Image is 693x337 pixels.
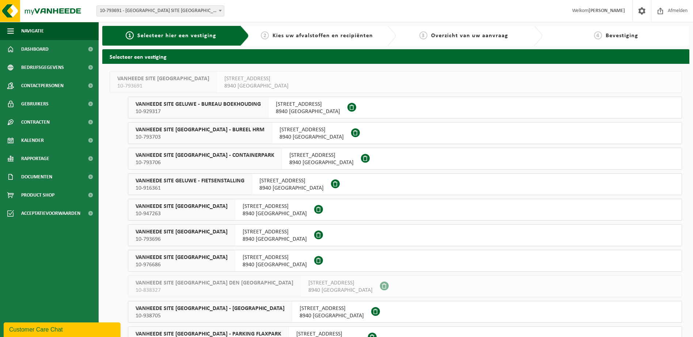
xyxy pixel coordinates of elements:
span: 8940 [GEOGRAPHIC_DATA] [289,159,354,166]
button: VANHEEDE SITE [GEOGRAPHIC_DATA] - BUREEL HRM 10-793703 [STREET_ADDRESS]8940 [GEOGRAPHIC_DATA] [128,122,682,144]
span: Contracten [21,113,50,131]
span: VANHEEDE SITE GELUWE - FIETSENSTALLING [136,177,244,185]
span: VANHEEDE SITE [GEOGRAPHIC_DATA] [136,228,228,236]
span: Documenten [21,168,52,186]
span: [STREET_ADDRESS] [224,75,289,82]
h2: Selecteer een vestiging [102,49,689,63]
span: Acceptatievoorwaarden [21,204,80,222]
span: 8940 [GEOGRAPHIC_DATA] [259,185,324,192]
span: 10-793691 - VANHEEDE SITE GELUWE - GELUWE [96,5,224,16]
span: 2 [261,31,269,39]
span: VANHEEDE SITE [GEOGRAPHIC_DATA] - BUREEL HRM [136,126,264,133]
span: VANHEEDE SITE [GEOGRAPHIC_DATA] [117,75,209,82]
span: 8940 [GEOGRAPHIC_DATA] [243,210,307,217]
span: 10-929317 [136,108,261,115]
span: 4 [594,31,602,39]
span: [STREET_ADDRESS] [300,305,364,312]
span: 8940 [GEOGRAPHIC_DATA] [279,133,344,141]
span: 8940 [GEOGRAPHIC_DATA] [224,82,289,90]
span: VANHEEDE SITE [GEOGRAPHIC_DATA] - [GEOGRAPHIC_DATA] [136,305,285,312]
span: Contactpersonen [21,77,64,95]
span: [STREET_ADDRESS] [243,203,307,210]
span: [STREET_ADDRESS] [308,279,373,287]
span: 10-793691 [117,82,209,90]
span: 10-793706 [136,159,274,166]
button: VANHEEDE SITE [GEOGRAPHIC_DATA] - [GEOGRAPHIC_DATA] 10-938705 [STREET_ADDRESS]8940 [GEOGRAPHIC_DATA] [128,301,682,323]
button: VANHEEDE SITE GELUWE - BUREAU BOEKHOUDING 10-929317 [STREET_ADDRESS]8940 [GEOGRAPHIC_DATA] [128,97,682,119]
span: 8940 [GEOGRAPHIC_DATA] [243,236,307,243]
span: 8940 [GEOGRAPHIC_DATA] [308,287,373,294]
span: 8940 [GEOGRAPHIC_DATA] [243,261,307,268]
span: [STREET_ADDRESS] [243,228,307,236]
span: 8940 [GEOGRAPHIC_DATA] [276,108,340,115]
span: [STREET_ADDRESS] [289,152,354,159]
span: VANHEEDE SITE [GEOGRAPHIC_DATA] DEN [GEOGRAPHIC_DATA] [136,279,293,287]
span: Rapportage [21,150,49,168]
span: 8940 [GEOGRAPHIC_DATA] [300,312,364,319]
button: VANHEEDE SITE [GEOGRAPHIC_DATA] 10-793696 [STREET_ADDRESS]8940 [GEOGRAPHIC_DATA] [128,224,682,246]
span: 10-916361 [136,185,244,192]
span: Kalender [21,131,44,150]
span: [STREET_ADDRESS] [259,177,324,185]
span: Bedrijfsgegevens [21,58,64,77]
span: 1 [126,31,134,39]
span: Navigatie [21,22,44,40]
span: Overzicht van uw aanvraag [431,33,508,39]
span: Selecteer hier een vestiging [137,33,216,39]
iframe: chat widget [4,321,122,337]
span: VANHEEDE SITE [GEOGRAPHIC_DATA] [136,254,228,261]
strong: [PERSON_NAME] [589,8,625,13]
span: [STREET_ADDRESS] [279,126,344,133]
span: 10-793691 - VANHEEDE SITE GELUWE - GELUWE [97,6,224,16]
span: Dashboard [21,40,49,58]
span: 10-976686 [136,261,228,268]
span: 10-793703 [136,133,264,141]
span: 3 [419,31,427,39]
span: [STREET_ADDRESS] [243,254,307,261]
span: Bevestiging [606,33,638,39]
button: VANHEEDE SITE [GEOGRAPHIC_DATA] - CONTAINERPARK 10-793706 [STREET_ADDRESS]8940 [GEOGRAPHIC_DATA] [128,148,682,170]
span: Kies uw afvalstoffen en recipiënten [273,33,373,39]
span: 10-938705 [136,312,285,319]
span: Product Shop [21,186,54,204]
span: VANHEEDE SITE [GEOGRAPHIC_DATA] - CONTAINERPARK [136,152,274,159]
span: 10-838327 [136,287,293,294]
button: VANHEEDE SITE GELUWE - FIETSENSTALLING 10-916361 [STREET_ADDRESS]8940 [GEOGRAPHIC_DATA] [128,173,682,195]
button: VANHEEDE SITE [GEOGRAPHIC_DATA] 10-947263 [STREET_ADDRESS]8940 [GEOGRAPHIC_DATA] [128,199,682,221]
span: 10-947263 [136,210,228,217]
span: VANHEEDE SITE GELUWE - BUREAU BOEKHOUDING [136,101,261,108]
span: 10-793696 [136,236,228,243]
span: VANHEEDE SITE [GEOGRAPHIC_DATA] [136,203,228,210]
span: Gebruikers [21,95,49,113]
button: VANHEEDE SITE [GEOGRAPHIC_DATA] 10-976686 [STREET_ADDRESS]8940 [GEOGRAPHIC_DATA] [128,250,682,272]
span: [STREET_ADDRESS] [276,101,340,108]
